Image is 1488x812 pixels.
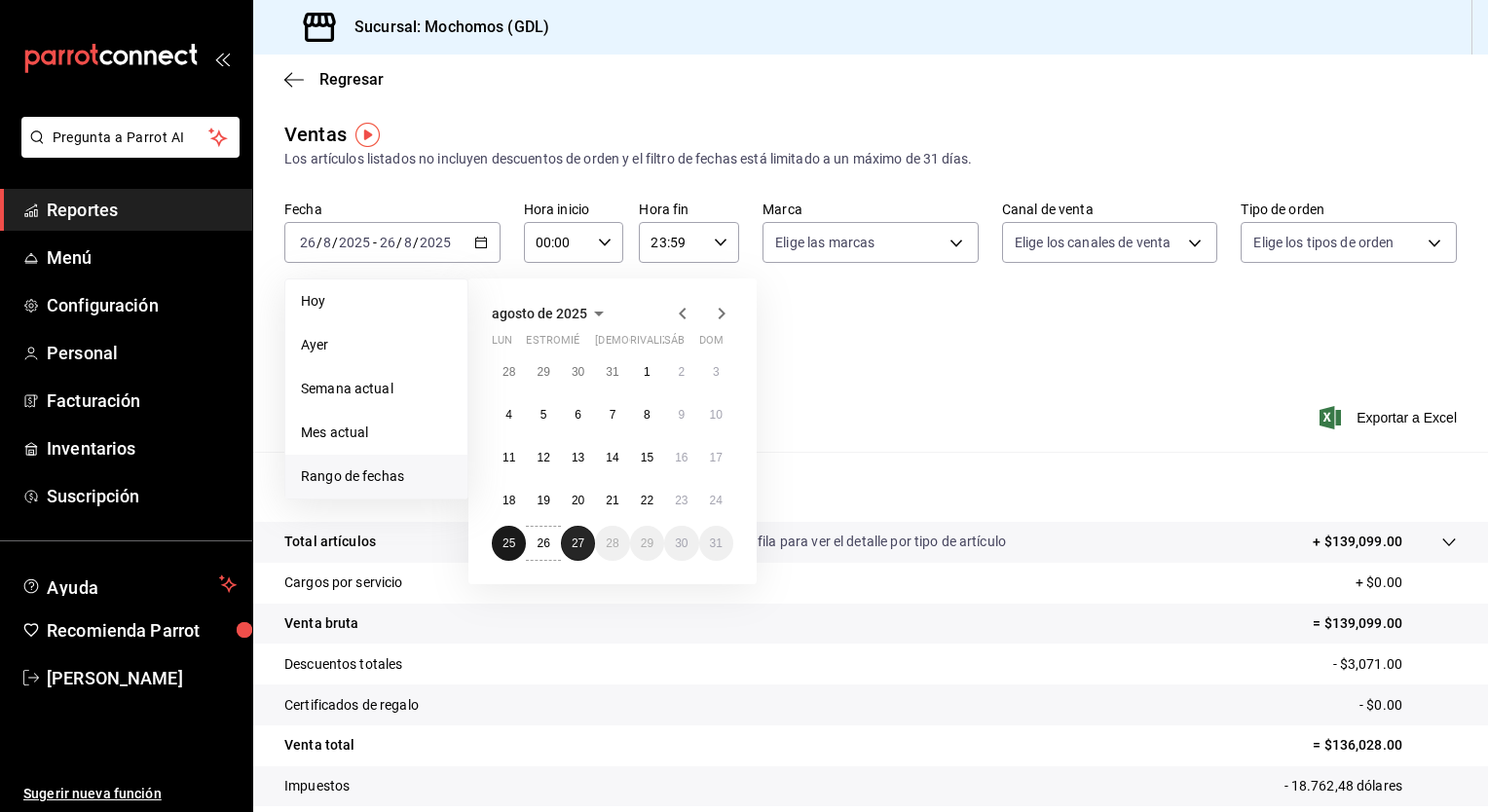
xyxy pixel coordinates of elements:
abbr: 25 de agosto de 2025 [502,536,515,550]
abbr: 4 de agosto de 2025 [505,408,512,422]
abbr: 18 de agosto de 2025 [502,494,515,507]
p: Total artículos [284,532,376,552]
a: Pregunta a Parrot AI [14,141,240,162]
font: Personal [47,343,118,363]
label: Canal de venta [1002,203,1218,216]
abbr: 17 de agosto de 2025 [710,451,723,464]
button: 15 de agosto de 2025 [630,440,664,475]
abbr: jueves [595,334,710,354]
input: -- [322,235,332,250]
button: 9 de agosto de 2025 [664,397,698,432]
div: Ventas [284,120,347,149]
abbr: 15 de agosto de 2025 [641,451,653,464]
span: Ayuda [47,572,211,596]
button: 14 de agosto de 2025 [595,440,629,475]
font: [PERSON_NAME] [47,668,183,688]
img: Marcador de información sobre herramientas [355,123,380,147]
button: 17 de agosto de 2025 [699,440,733,475]
label: Marca [763,203,979,216]
abbr: 6 de agosto de 2025 [575,408,581,422]
abbr: 13 de agosto de 2025 [572,451,584,464]
abbr: 12 de agosto de 2025 [537,451,549,464]
span: Ayer [301,335,452,355]
abbr: 7 de agosto de 2025 [610,408,616,422]
div: Los artículos listados no incluyen descuentos de orden y el filtro de fechas está limitado a un m... [284,149,1457,169]
p: = $136,028.00 [1313,735,1457,756]
button: 11 de agosto de 2025 [492,440,526,475]
span: / [332,235,338,250]
span: Elige las marcas [775,233,874,252]
button: 22 de agosto de 2025 [630,483,664,518]
p: + $0.00 [1356,572,1457,593]
span: / [316,235,322,250]
button: 26 de agosto de 2025 [526,526,560,561]
button: 5 de agosto de 2025 [526,397,560,432]
button: 30 de julio de 2025 [561,354,595,389]
p: Cargos por servicio [284,572,403,593]
abbr: viernes [630,334,684,354]
abbr: 14 de agosto de 2025 [606,451,618,464]
button: 31 de julio de 2025 [595,354,629,389]
span: Elige los canales de venta [1015,233,1171,252]
abbr: 30 de julio de 2025 [572,365,584,379]
button: open_drawer_menu [214,51,230,66]
span: Semana actual [301,379,452,399]
abbr: 28 de agosto de 2025 [606,536,618,550]
button: 28 de agosto de 2025 [595,526,629,561]
font: Configuración [47,295,159,315]
button: 1 de agosto de 2025 [630,354,664,389]
abbr: 26 de agosto de 2025 [537,536,549,550]
button: 21 de agosto de 2025 [595,483,629,518]
button: 18 de agosto de 2025 [492,483,526,518]
p: = $139,099.00 [1313,613,1457,634]
p: Descuentos totales [284,654,402,675]
abbr: 11 de agosto de 2025 [502,451,515,464]
abbr: 5 de agosto de 2025 [540,408,547,422]
span: - [373,235,377,250]
p: - 18.762,48 dólares [1284,776,1458,796]
button: Exportar a Excel [1323,406,1457,429]
span: Rango de fechas [301,466,452,487]
input: ---- [338,235,371,250]
abbr: 22 de agosto de 2025 [641,494,653,507]
abbr: 8 de agosto de 2025 [644,408,651,422]
button: 2 de agosto de 2025 [664,354,698,389]
span: / [396,235,402,250]
button: 12 de agosto de 2025 [526,440,560,475]
button: 3 de agosto de 2025 [699,354,733,389]
abbr: miércoles [561,334,579,354]
input: -- [379,235,396,250]
font: Sugerir nueva función [23,786,162,801]
button: 29 de agosto de 2025 [630,526,664,561]
button: 8 de agosto de 2025 [630,397,664,432]
p: Impuestos [284,776,350,796]
span: agosto de 2025 [492,306,587,321]
span: Hoy [301,291,452,312]
abbr: 29 de julio de 2025 [537,365,549,379]
p: + $139,099.00 [1313,532,1402,552]
p: Da clic en la fila para ver el detalle por tipo de artículo [683,532,1006,552]
font: Exportar a Excel [1357,410,1457,425]
abbr: 9 de agosto de 2025 [678,408,685,422]
button: 10 de agosto de 2025 [699,397,733,432]
button: agosto de 2025 [492,302,611,325]
font: Menú [47,247,93,268]
p: Resumen [284,475,1457,498]
label: Hora fin [639,203,739,216]
span: Elige los tipos de orden [1253,233,1394,252]
abbr: 2 de agosto de 2025 [678,365,685,379]
input: -- [403,235,413,250]
button: 25 de agosto de 2025 [492,526,526,561]
input: -- [299,235,316,250]
font: Reportes [47,200,118,220]
button: 28 de julio de 2025 [492,354,526,389]
abbr: 29 de agosto de 2025 [641,536,653,550]
button: 6 de agosto de 2025 [561,397,595,432]
button: Regresar [284,70,384,89]
abbr: 21 de agosto de 2025 [606,494,618,507]
button: 19 de agosto de 2025 [526,483,560,518]
button: 13 de agosto de 2025 [561,440,595,475]
button: 29 de julio de 2025 [526,354,560,389]
font: Suscripción [47,486,139,506]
